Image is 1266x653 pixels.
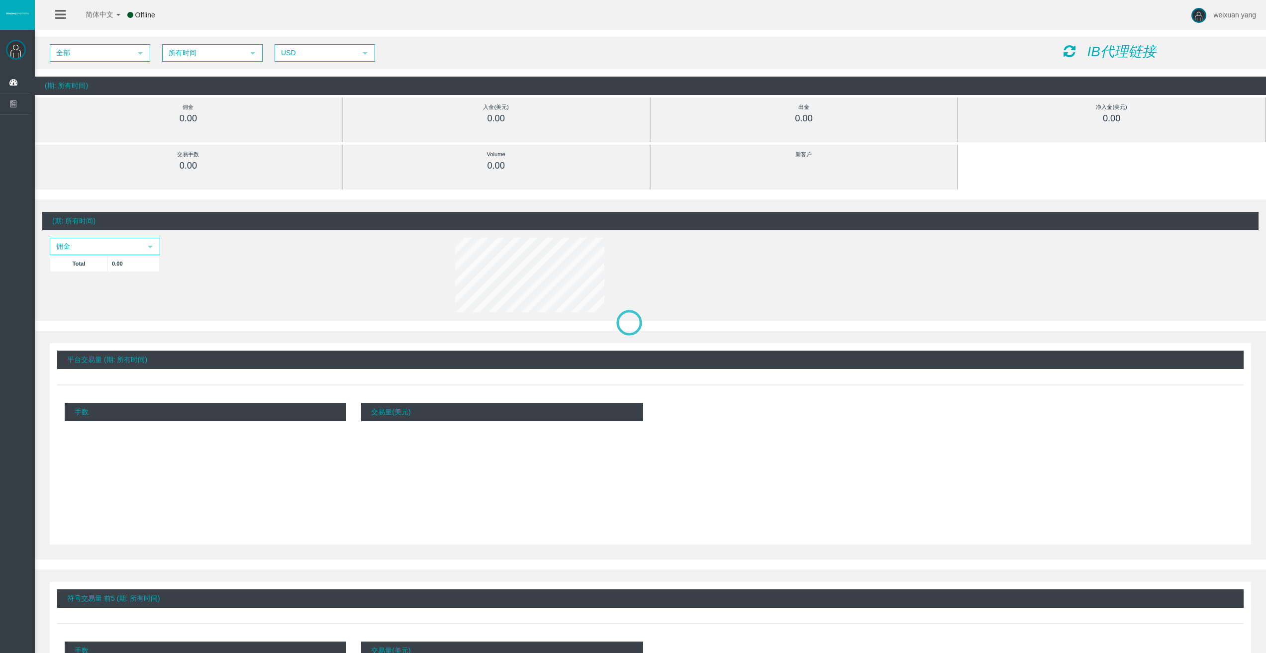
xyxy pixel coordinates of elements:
img: logo.svg [5,11,30,15]
td: Total [50,255,108,272]
span: select [146,243,154,251]
p: 手数 [65,403,346,421]
div: 0.00 [980,113,1243,124]
td: 0.00 [108,255,160,272]
div: 平台交易量 (期: 所有时间) [57,351,1244,369]
span: select [361,49,369,57]
span: select [249,49,257,57]
div: 0.00 [365,113,627,124]
i: 重新加载 [1064,44,1075,58]
div: (期: 所有时间) [42,212,1259,230]
span: 所有时间 [163,45,244,61]
p: 交易量(美元) [361,403,643,421]
div: 入金(美元) [365,101,627,113]
i: IB代理链接 [1087,44,1156,59]
img: user-image [1191,8,1206,23]
div: 0.00 [57,113,319,124]
div: 净入金(美元) [980,101,1243,113]
span: USD [276,45,356,61]
div: 0.00 [365,160,627,172]
span: weixuan yang [1213,11,1256,19]
div: 交易手数 [57,149,319,160]
div: 出金 [673,101,935,113]
div: 0.00 [57,160,319,172]
div: (期: 所有时间) [35,77,1266,95]
div: Volume [365,149,627,160]
div: 0.00 [673,113,935,124]
span: 简体中文 [73,10,113,18]
div: 佣金 [57,101,319,113]
span: Offline [135,11,155,19]
div: 新客户 [673,149,935,160]
div: 符号交易量 前5 (期: 所有时间) [57,589,1244,608]
span: 佣金 [51,239,141,254]
span: select [136,49,144,57]
span: 全部 [51,45,131,61]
